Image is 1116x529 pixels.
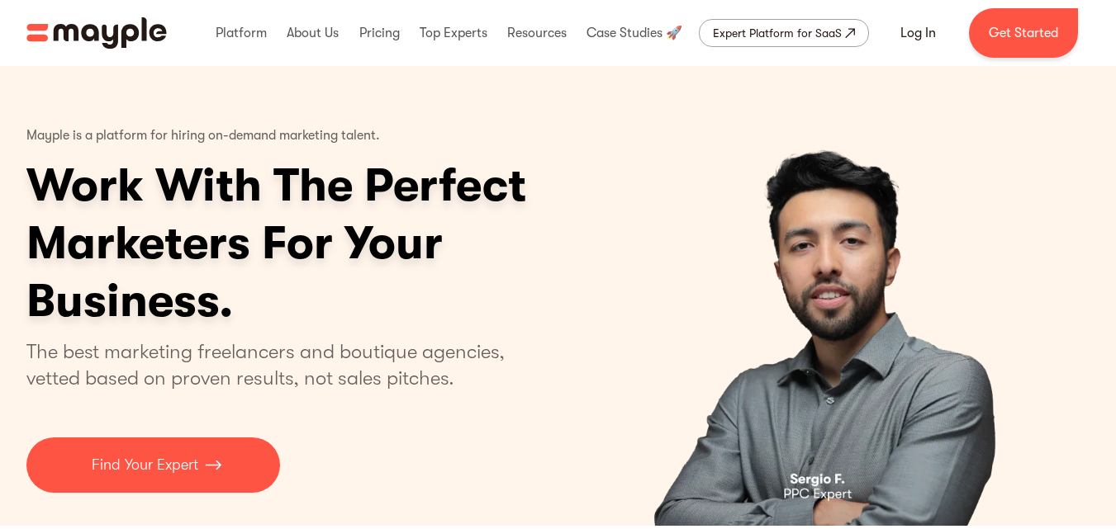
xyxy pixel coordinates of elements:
[699,19,869,47] a: Expert Platform for SaaS
[92,454,198,476] p: Find Your Expert
[713,23,842,43] div: Expert Platform for SaaS
[881,13,956,53] a: Log In
[416,7,492,59] div: Top Experts
[574,66,1090,526] div: carousel
[26,338,525,391] p: The best marketing freelancers and boutique agencies, vetted based on proven results, not sales p...
[26,17,167,49] a: home
[503,7,571,59] div: Resources
[969,8,1078,58] a: Get Started
[26,116,380,157] p: Mayple is a platform for hiring on-demand marketing talent.
[211,7,271,59] div: Platform
[26,437,280,493] a: Find Your Expert
[355,7,404,59] div: Pricing
[283,7,343,59] div: About Us
[26,157,654,330] h1: Work With The Perfect Marketers For Your Business.
[26,17,167,49] img: Mayple logo
[574,66,1090,526] div: 1 of 4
